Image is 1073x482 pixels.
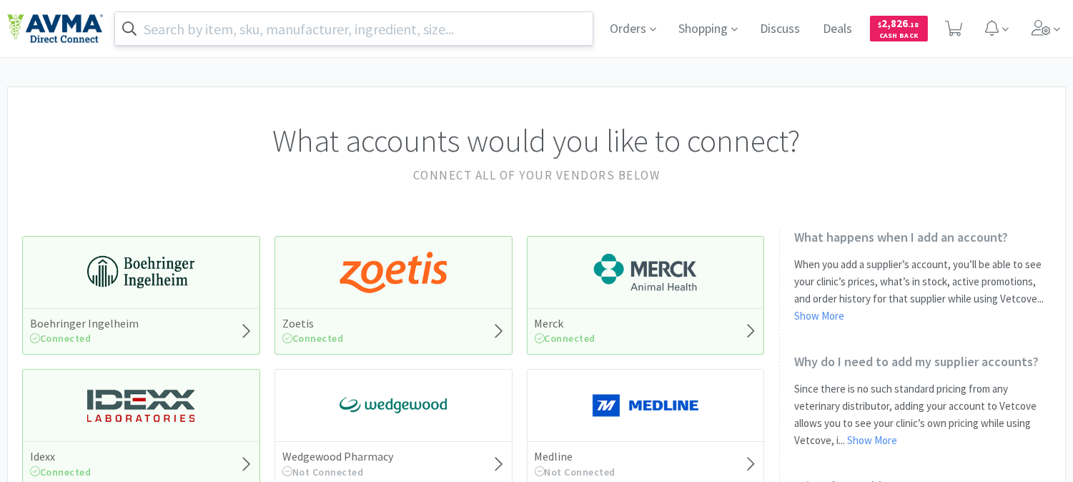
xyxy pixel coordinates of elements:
[755,23,806,36] a: Discuss
[909,20,919,29] span: . 18
[30,316,139,331] h5: Boehringer Ingelheim
[535,332,596,345] span: Connected
[794,229,1051,245] h2: What happens when I add an account?
[282,466,364,478] span: Not Connected
[30,466,92,478] span: Connected
[87,384,194,427] img: 13250b0087d44d67bb1668360c5632f9_13.png
[794,380,1051,449] p: Since there is no such standard pricing from any veterinary distributor, adding your account to V...
[7,14,103,44] img: e4e33dab9f054f5782a47901c742baa9_102.png
[282,316,344,331] h5: Zoetis
[879,20,882,29] span: $
[794,353,1051,370] h2: Why do I need to add my supplier accounts?
[535,449,616,464] h5: Medline
[340,384,447,427] img: e40baf8987b14801afb1611fffac9ca4_8.png
[818,23,859,36] a: Deals
[282,449,393,464] h5: Wedgewood Pharmacy
[535,316,596,331] h5: Merck
[282,332,344,345] span: Connected
[794,256,1051,325] p: When you add a supplier’s account, you’ll be able to see your clinic’s prices, what’s in stock, a...
[115,12,593,45] input: Search by item, sku, manufacturer, ingredient, size...
[535,466,616,478] span: Not Connected
[879,16,919,30] span: 2,826
[22,116,1051,166] h1: What accounts would you like to connect?
[870,9,928,48] a: $2,826.18Cash Back
[30,332,92,345] span: Connected
[30,449,92,464] h5: Idexx
[87,251,194,294] img: 730db3968b864e76bcafd0174db25112_22.png
[340,251,447,294] img: a673e5ab4e5e497494167fe422e9a3ab.png
[847,433,897,447] a: Show More
[592,384,699,427] img: a646391c64b94eb2892348a965bf03f3_134.png
[592,251,699,294] img: 6d7abf38e3b8462597f4a2f88dede81e_176.png
[22,166,1051,185] h2: Connect all of your vendors below
[794,309,844,323] a: Show More
[879,32,919,41] span: Cash Back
